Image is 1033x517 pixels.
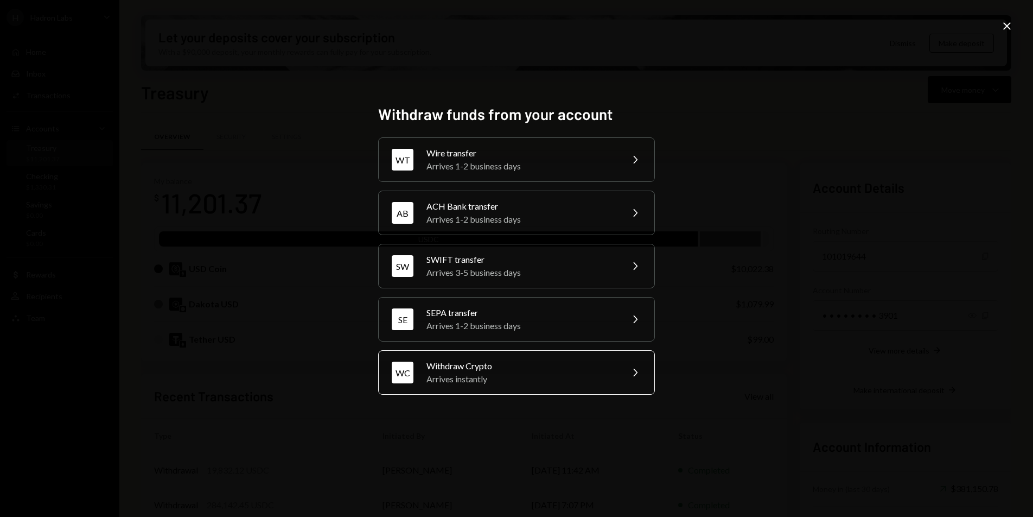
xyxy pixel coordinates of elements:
[426,213,615,226] div: Arrives 1-2 business days
[392,255,413,277] div: SW
[426,306,615,319] div: SEPA transfer
[392,308,413,330] div: SE
[378,297,655,342] button: SESEPA transferArrives 1-2 business days
[426,373,615,386] div: Arrives instantly
[426,147,615,160] div: Wire transfer
[378,244,655,288] button: SWSWIFT transferArrives 3-5 business days
[378,137,655,182] button: WTWire transferArrives 1-2 business days
[378,191,655,235] button: ABACH Bank transferArrives 1-2 business days
[392,202,413,224] div: AB
[378,350,655,395] button: WCWithdraw CryptoArrives instantly
[426,200,615,213] div: ACH Bank transfer
[426,360,615,373] div: Withdraw Crypto
[378,104,655,125] h2: Withdraw funds from your account
[392,149,413,171] div: WT
[426,253,615,266] div: SWIFT transfer
[426,266,615,279] div: Arrives 3-5 business days
[392,362,413,383] div: WC
[426,319,615,332] div: Arrives 1-2 business days
[426,160,615,173] div: Arrives 1-2 business days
